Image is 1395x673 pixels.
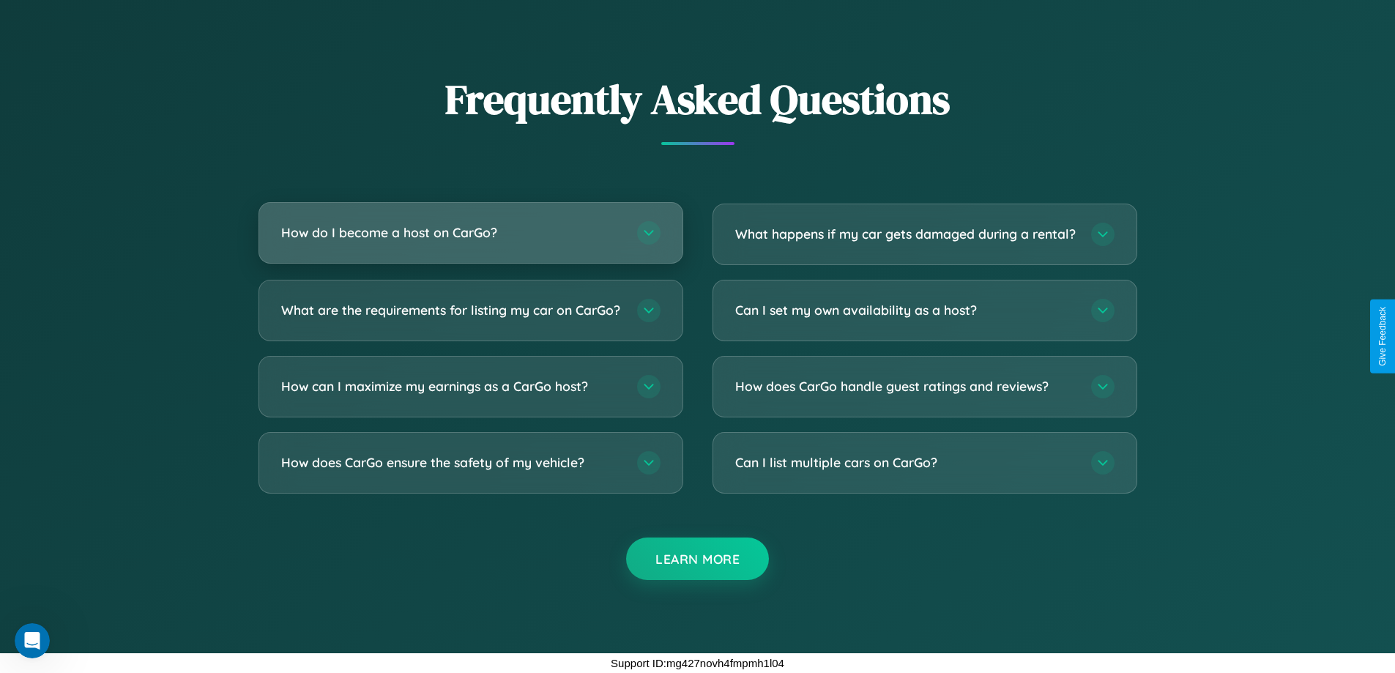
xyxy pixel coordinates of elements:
h2: Frequently Asked Questions [258,71,1137,127]
h3: How do I become a host on CarGo? [281,223,622,242]
h3: What happens if my car gets damaged during a rental? [735,225,1076,243]
h3: What are the requirements for listing my car on CarGo? [281,301,622,319]
h3: How does CarGo handle guest ratings and reviews? [735,377,1076,395]
h3: Can I list multiple cars on CarGo? [735,453,1076,472]
h3: How can I maximize my earnings as a CarGo host? [281,377,622,395]
p: Support ID: mg427novh4fmpmh1l04 [611,653,784,673]
h3: How does CarGo ensure the safety of my vehicle? [281,453,622,472]
h3: Can I set my own availability as a host? [735,301,1076,319]
div: Give Feedback [1377,307,1388,366]
iframe: Intercom live chat [15,623,50,658]
button: Learn More [626,538,769,580]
